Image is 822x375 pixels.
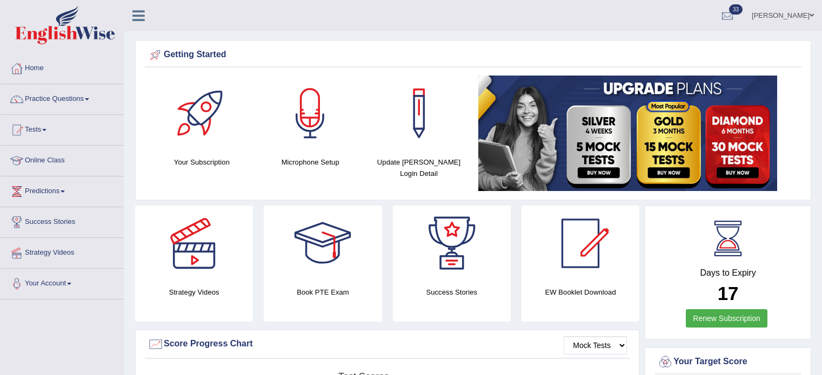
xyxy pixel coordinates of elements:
a: Your Account [1,269,124,296]
h4: Book PTE Exam [264,287,382,298]
a: Renew Subscription [686,309,767,328]
a: Online Class [1,146,124,173]
a: Tests [1,115,124,142]
h4: Your Subscription [153,156,251,168]
h4: Success Stories [393,287,511,298]
h4: EW Booklet Download [522,287,639,298]
a: Practice Questions [1,84,124,111]
a: Predictions [1,176,124,203]
a: Success Stories [1,207,124,234]
b: 17 [718,283,739,304]
h4: Strategy Videos [135,287,253,298]
h4: Update [PERSON_NAME] Login Detail [370,156,468,179]
img: small5.jpg [478,76,777,191]
a: Home [1,53,124,80]
div: Score Progress Chart [148,336,627,352]
span: 33 [729,4,743,15]
h4: Days to Expiry [657,268,799,278]
div: Your Target Score [657,354,799,370]
h4: Microphone Setup [262,156,359,168]
div: Getting Started [148,47,799,63]
a: Strategy Videos [1,238,124,265]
